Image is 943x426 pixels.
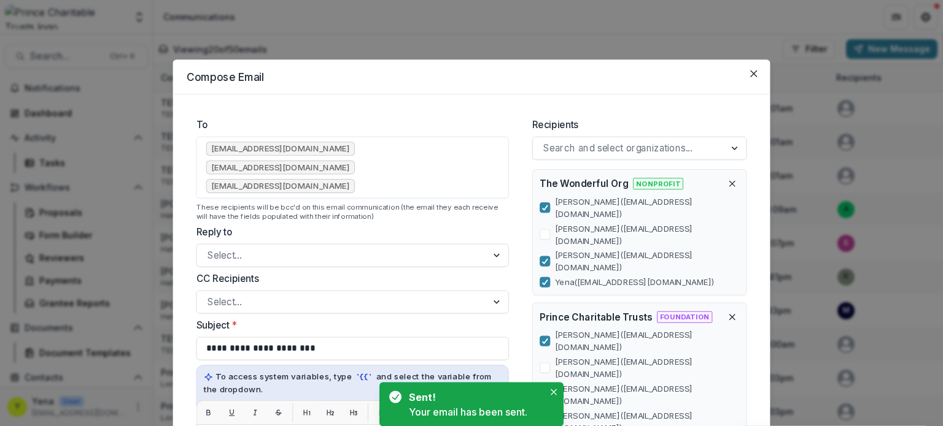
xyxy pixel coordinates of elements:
label: To [196,118,502,132]
button: Close [546,385,561,400]
button: Bold [199,403,217,422]
button: Close [745,64,763,83]
label: Subject [196,318,502,332]
p: [PERSON_NAME] ( [EMAIL_ADDRESS][DOMAIN_NAME] ) [555,356,739,380]
button: Remove organization [725,310,739,324]
p: [PERSON_NAME] ( [EMAIL_ADDRESS][DOMAIN_NAME] ) [555,329,739,353]
p: [PERSON_NAME] ( [EMAIL_ADDRESS][DOMAIN_NAME] ) [555,249,739,273]
header: Compose Email [173,59,770,94]
div: Your email has been sent. [409,405,544,419]
label: Recipients [532,118,740,132]
button: Italic [246,403,264,422]
span: [EMAIL_ADDRESS][DOMAIN_NAME] [211,181,349,191]
span: Foundation [657,311,712,323]
p: Prince Charitable Trusts [540,310,652,324]
p: To access system variables, type and select the variable from the dropdown. [204,370,501,395]
p: [PERSON_NAME] ( [EMAIL_ADDRESS][DOMAIN_NAME] ) [555,382,739,407]
label: Reply to [196,225,502,239]
p: Yena ( [EMAIL_ADDRESS][DOMAIN_NAME] ) [555,276,715,288]
p: [PERSON_NAME] ( [EMAIL_ADDRESS][DOMAIN_NAME] ) [555,196,739,220]
p: The Wonderful Org [540,177,628,191]
button: Strikethrough [269,403,287,422]
button: H2 [321,403,340,422]
p: [PERSON_NAME] ( [EMAIL_ADDRESS][DOMAIN_NAME] ) [555,222,739,246]
button: H3 [344,403,363,422]
span: Nonprofit [633,178,683,189]
span: [EMAIL_ADDRESS][DOMAIN_NAME] [211,144,349,154]
label: CC Recipients [196,272,502,286]
code: `{{` [354,371,374,383]
button: Remove organization [725,177,739,191]
span: [EMAIL_ADDRESS][DOMAIN_NAME] [211,162,349,172]
div: These recipients will be bcc'd on this email communication (the email they each receive will have... [196,203,509,220]
div: Sent! [409,390,539,405]
button: H1 [298,403,316,422]
button: Underline [222,403,241,422]
button: List [373,403,391,422]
